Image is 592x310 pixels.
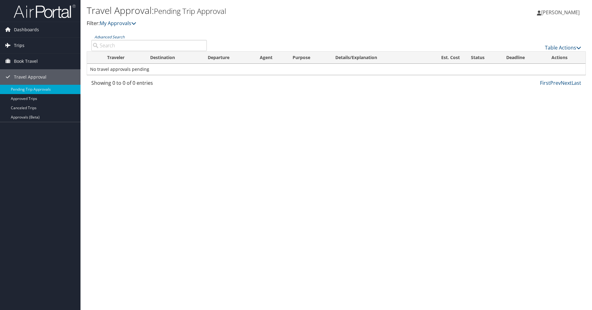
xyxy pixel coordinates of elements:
span: Book Travel [14,54,38,69]
span: Travel Approval [14,69,46,85]
h1: Travel Approval: [87,4,420,17]
th: Destination: activate to sort column ascending [145,52,202,64]
a: Prev [550,80,561,86]
a: Next [561,80,572,86]
th: Purpose [287,52,330,64]
div: Showing 0 to 0 of 0 entries [91,79,207,90]
span: Dashboards [14,22,39,37]
a: My Approvals [100,20,136,27]
span: Trips [14,38,24,53]
input: Advanced Search [91,40,207,51]
a: Last [572,80,581,86]
a: First [540,80,550,86]
a: [PERSON_NAME] [537,3,586,22]
th: Traveler: activate to sort column ascending [102,52,145,64]
small: Pending Trip Approval [154,6,226,16]
th: Status: activate to sort column ascending [465,52,500,64]
th: Est. Cost: activate to sort column ascending [422,52,466,64]
th: Actions [546,52,585,64]
th: Departure: activate to sort column ascending [202,52,254,64]
span: [PERSON_NAME] [541,9,580,16]
td: No travel approvals pending [87,64,585,75]
th: Agent [254,52,287,64]
th: Deadline: activate to sort column descending [501,52,546,64]
a: Advanced Search [94,34,124,40]
a: Table Actions [545,44,581,51]
img: airportal-logo.png [14,4,76,19]
p: Filter: [87,19,420,28]
th: Details/Explanation [330,52,422,64]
